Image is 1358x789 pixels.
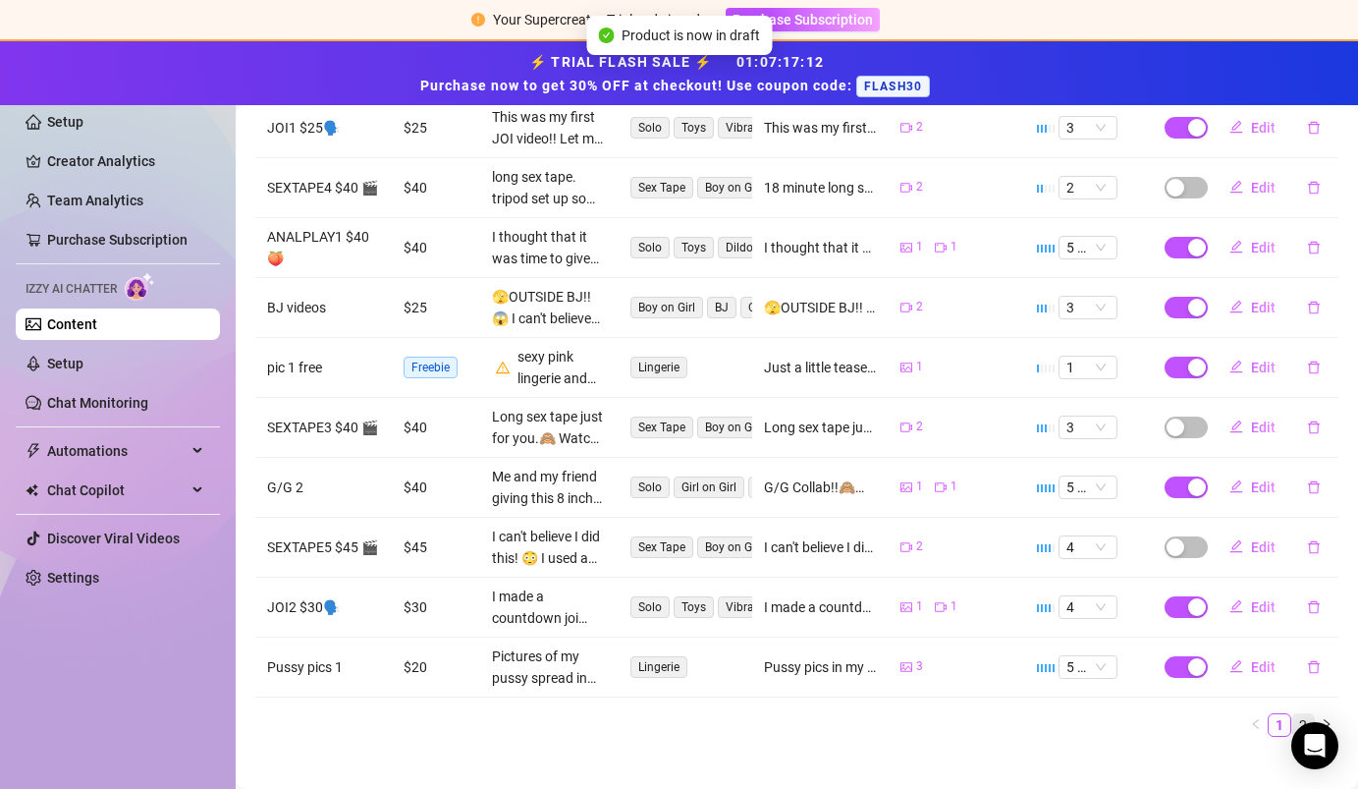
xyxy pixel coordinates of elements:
[764,237,877,258] div: I thought that it was time to give everyone what they've been begging for.. 😱 Watch me fuck my ti...
[255,218,392,278] td: ANALPLAY1 $40 🍑
[1229,120,1243,134] span: edit
[1307,181,1321,195] span: delete
[736,54,824,70] span: 01 : 07 : 17 : 12
[47,232,188,248] a: Purchase Subscription
[674,477,744,498] span: Girl on Girl
[1291,292,1336,323] button: delete
[1291,232,1336,263] button: delete
[1214,651,1291,683] button: Edit
[1251,659,1276,675] span: Edit
[630,237,670,258] span: Solo
[733,12,873,28] span: Purchase Subscription
[492,226,605,269] div: I thought that it was time to give everyone what they've been begging for.. 😱 Watch me fuck my ti...
[900,182,912,194] span: video-camera
[26,280,117,299] span: Izzy AI Chatter
[718,237,761,258] span: Dildo
[492,526,605,569] div: I can't believe I did this! 😳 I used a butt plug for the FIRST TIME! Watch him slowly put it in m...
[255,98,392,158] td: JOI1 $25🗣️
[1229,300,1243,313] span: edit
[1291,172,1336,203] button: delete
[1321,718,1332,730] span: right
[255,638,392,698] td: Pussy pics 1
[392,578,480,638] td: $30
[1214,472,1291,503] button: Edit
[916,597,923,616] span: 1
[1291,651,1336,683] button: delete
[726,8,880,31] button: Purchase Subscription
[1251,120,1276,136] span: Edit
[1307,600,1321,614] span: delete
[1291,592,1336,623] button: delete
[674,596,714,618] span: Toys
[916,238,923,256] span: 1
[622,25,760,46] span: Product is now in draft
[255,518,392,578] td: SEXTAPE5 $45 🎬
[630,297,703,318] span: Boy on Girl
[740,297,798,318] span: Orgasm
[47,356,83,371] a: Setup
[1066,536,1110,558] span: 4
[1268,713,1291,737] li: 1
[900,481,912,493] span: picture
[1229,659,1243,673] span: edit
[630,177,693,198] span: Sex Tape
[1307,421,1321,434] span: delete
[1214,352,1291,383] button: Edit
[916,537,923,556] span: 2
[1251,240,1276,255] span: Edit
[47,435,187,467] span: Automations
[630,117,670,139] span: Solo
[1066,596,1110,618] span: 4
[1214,532,1291,563] button: Edit
[1066,477,1110,498] span: 5 🔥
[492,586,605,629] div: I made a countdown joi (jerk off instructions).😈 Watch me use my riding dildo, fingers and vibrat...
[1244,713,1268,737] button: left
[630,417,693,438] span: Sex Tape
[1251,360,1276,375] span: Edit
[764,477,877,498] div: G/G Collab!!🙈🥵 Watch me and [PERSON_NAME] share this 8.5 inch cock until it busts everywhere. 🍆 W...
[764,297,877,318] div: 🫣OUTSIDE BJ!! 😱 I can't believe we done this at 3am!!😈 We went on a late night walk and done some...
[492,466,605,509] div: Me and my friend giving this 8 inch dildo a sloppy blow job, kissing each other and playing with ...
[900,242,912,254] span: picture
[47,395,148,411] a: Chat Monitoring
[764,117,877,139] div: This was my first JOI video!! 🤪 Let me talk to you through your nut baby.💦 I was so nervous to ma...
[47,145,204,177] a: Creator Analytics
[471,13,485,27] span: exclamation-circle
[900,302,912,313] span: video-camera
[916,478,923,496] span: 1
[1214,172,1291,203] button: Edit
[1244,713,1268,737] li: Previous Page
[916,118,923,137] span: 2
[517,346,605,389] div: sexy pink lingerie and blonde short wig. This is just a picture to tease the fans.
[404,357,458,378] span: Freebie
[1250,718,1262,730] span: left
[900,422,912,433] span: video-camera
[900,122,912,134] span: video-camera
[856,76,930,97] span: FLASH30
[1066,357,1110,378] span: 1
[764,177,877,198] div: 18 minute long sex tape!!! 😱 Sneak peak into our sex life. We quickly set up the camera to film t...
[392,278,480,338] td: $25
[1292,714,1314,736] a: 2
[496,361,510,374] span: warning
[1229,180,1243,194] span: edit
[1066,237,1110,258] span: 5 🔥
[764,357,877,378] div: Just a little tease pic for you 😘
[1307,540,1321,554] span: delete
[630,536,693,558] span: Sex Tape
[748,477,778,498] span: BJ
[630,656,687,678] span: Lingerie
[1251,599,1276,615] span: Edit
[1229,420,1243,433] span: edit
[47,531,180,546] a: Discover Viral Videos
[392,638,480,698] td: $20
[1066,297,1110,318] span: 3
[630,477,670,498] span: Solo
[900,362,912,373] span: picture
[697,177,770,198] span: Boy on Girl
[916,657,923,676] span: 3
[1307,361,1321,374] span: delete
[697,417,770,438] span: Boy on Girl
[1214,292,1291,323] button: Edit
[764,656,877,678] div: Pussy pics in my full body fishnet lingerie. [PERSON_NAME] over in doggy and the second pic i hav...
